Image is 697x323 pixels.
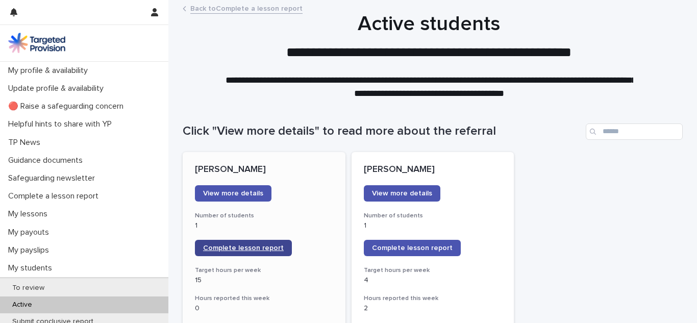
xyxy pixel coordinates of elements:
h1: Active students [179,12,679,36]
span: Complete lesson report [203,244,284,252]
h3: Hours reported this week [364,294,502,303]
a: Complete lesson report [195,240,292,256]
p: [PERSON_NAME] [364,164,502,176]
a: Back toComplete a lesson report [190,2,303,14]
p: To review [4,284,53,292]
p: Helpful hints to share with YP [4,119,120,129]
p: My payouts [4,228,57,237]
p: 1 [195,221,333,230]
p: Active [4,301,40,309]
p: My students [4,263,60,273]
p: 2 [364,304,502,313]
h1: Click "View more details" to read more about the referral [183,124,582,139]
p: My profile & availability [4,66,96,76]
span: View more details [372,190,432,197]
h3: Target hours per week [195,266,333,275]
h3: Target hours per week [364,266,502,275]
a: View more details [195,185,271,202]
p: My lessons [4,209,56,219]
p: 0 [195,304,333,313]
p: [PERSON_NAME] [195,164,333,176]
p: 1 [364,221,502,230]
p: 15 [195,276,333,285]
span: View more details [203,190,263,197]
p: 🔴 Raise a safeguarding concern [4,102,132,111]
span: Complete lesson report [372,244,453,252]
a: Complete lesson report [364,240,461,256]
p: Complete a lesson report [4,191,107,201]
img: M5nRWzHhSzIhMunXDL62 [8,33,65,53]
h3: Number of students [195,212,333,220]
a: View more details [364,185,440,202]
p: My payslips [4,245,57,255]
p: 4 [364,276,502,285]
p: Safeguarding newsletter [4,173,103,183]
input: Search [586,123,683,140]
p: Update profile & availability [4,84,112,93]
h3: Number of students [364,212,502,220]
h3: Hours reported this week [195,294,333,303]
p: TP News [4,138,48,147]
p: Guidance documents [4,156,91,165]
